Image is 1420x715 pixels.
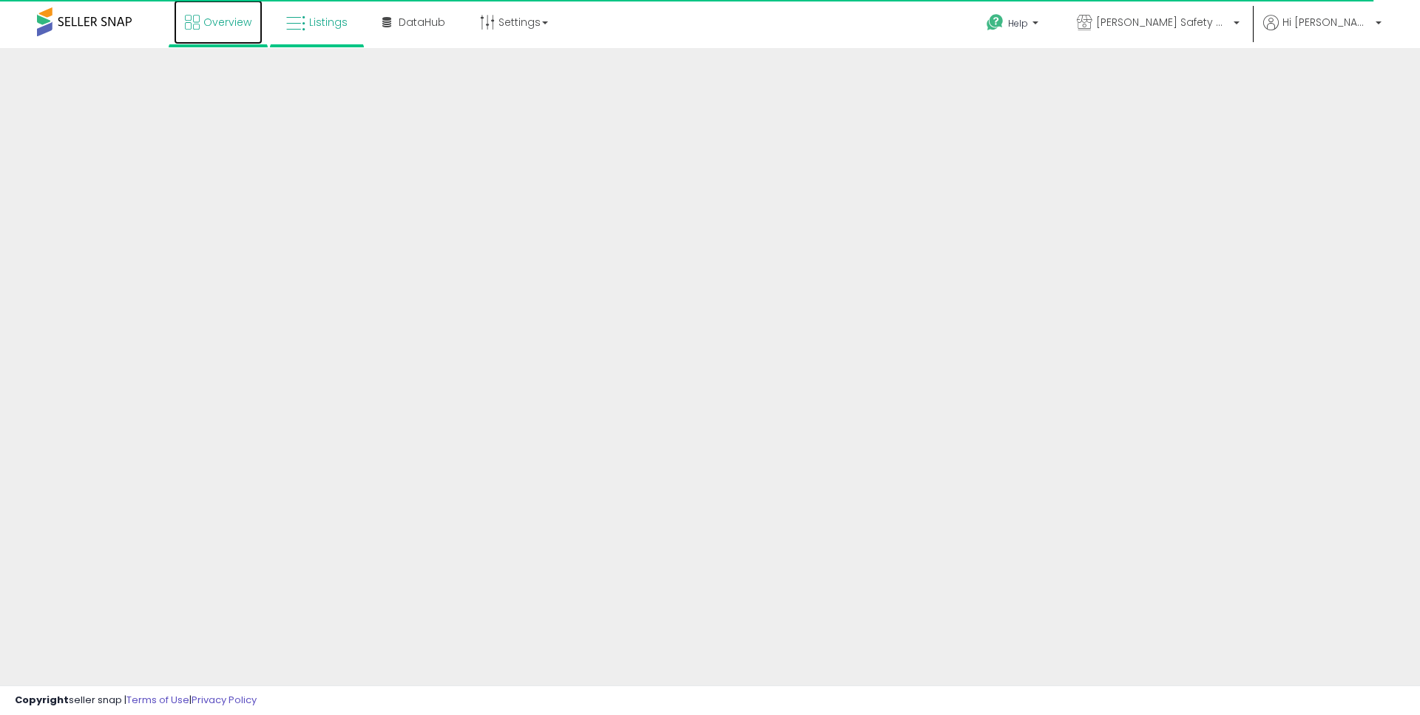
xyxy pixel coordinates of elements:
i: Get Help [986,13,1004,32]
span: [PERSON_NAME] Safety & Supply [1096,15,1229,30]
a: Hi [PERSON_NAME] [1263,15,1382,48]
span: Help [1008,17,1028,30]
span: Listings [309,15,348,30]
span: DataHub [399,15,445,30]
span: Hi [PERSON_NAME] [1282,15,1371,30]
span: Overview [203,15,251,30]
a: Help [975,2,1053,48]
